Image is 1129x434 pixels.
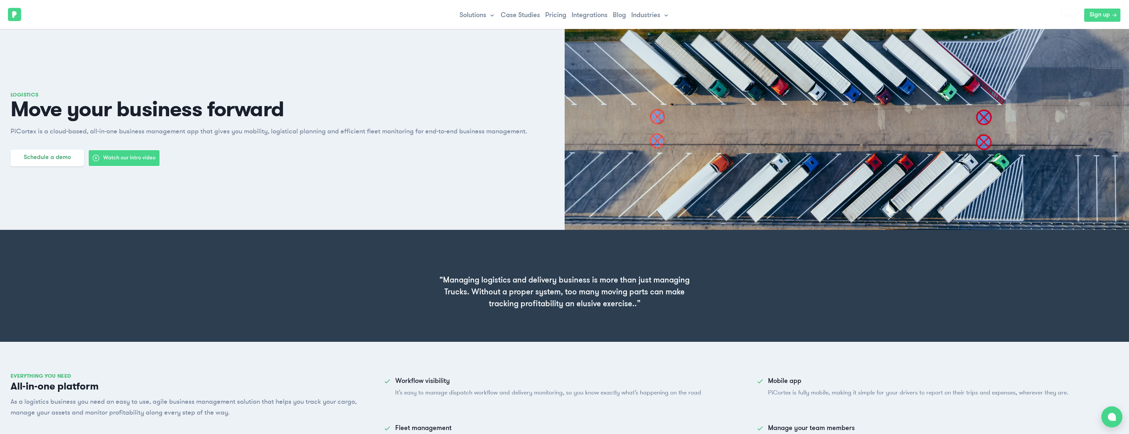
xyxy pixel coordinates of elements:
p: PiCortex is a cloud-based, all-in-one business management app that gives you mobility, logistical... [11,126,544,136]
img: bubble-icon [1108,413,1116,421]
button: Schedule a demo [11,149,84,166]
dt: Manage your team members [768,424,946,432]
dt: Workflow visibility [395,377,701,385]
h2: Everything you need [11,373,373,379]
p: “Managing logistics and delivery business is more than just managing Trucks. Without a proper sys... [438,275,691,310]
a: Industries [631,12,669,19]
a: Case Studies [501,12,540,19]
span: Watch our intro video [103,154,156,162]
dt: Fleet management [395,424,746,432]
span: Industries [631,12,660,19]
button: Watch our intro video [88,149,160,167]
span: Solutions [460,12,486,19]
dd: PiCortex is fully mobile, making it simple for your drivers to report on their trips and expenses... [768,388,1068,397]
a: Blog [613,12,626,19]
span: Move your business forward [11,99,544,120]
p: All-in-one platform [11,381,373,391]
dd: It’s easy to manage dispatch workflow and delivery monitoring, so you know exactly what’s happeni... [395,388,701,397]
button: Solutions [460,12,495,19]
h2: Logistics [11,92,544,97]
p: As a logistics business you need an easy to use, agile business management solution that helps yo... [11,396,373,418]
img: PiCortex [8,8,21,21]
a: Log in [1055,8,1084,22]
a: Integrations [572,12,608,19]
dt: Mobile app [768,377,1068,385]
a: Pricing [545,12,566,19]
span: Sign up [1089,11,1110,19]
